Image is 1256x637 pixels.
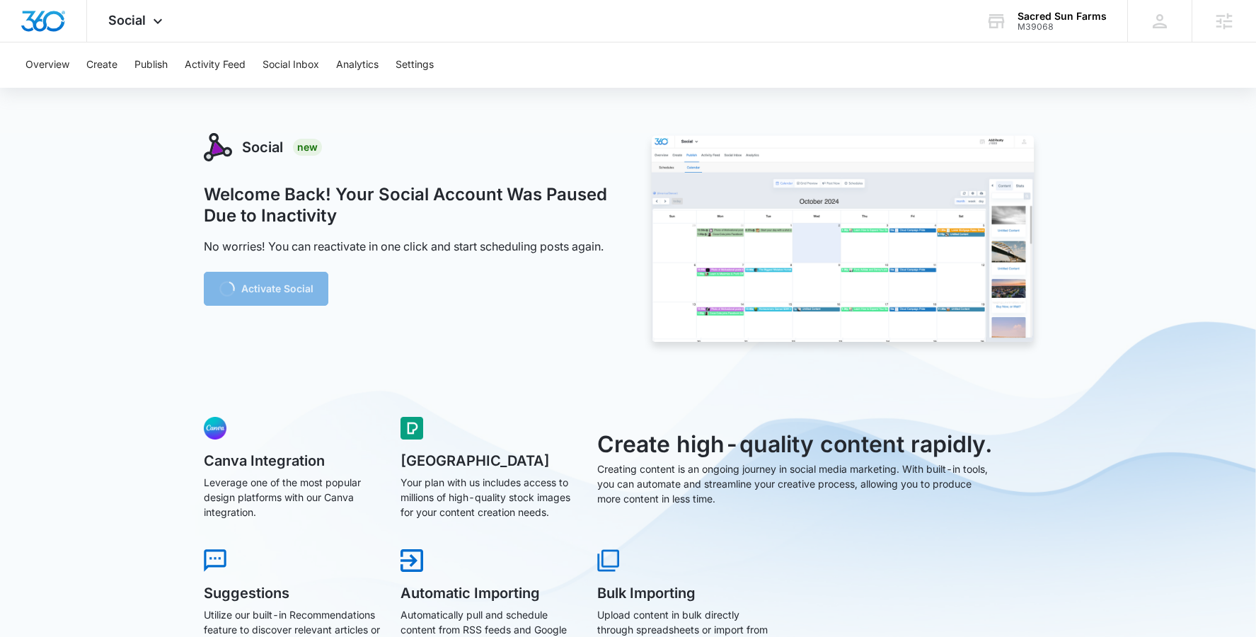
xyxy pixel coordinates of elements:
button: Create [86,42,117,88]
div: New [293,139,322,156]
h5: Canva Integration [204,454,381,468]
div: account name [1018,11,1107,22]
h1: Welcome Back! Your Social Account Was Paused Due to Inactivity [204,184,613,226]
h5: Automatic Importing [401,586,577,600]
button: Publish [134,42,168,88]
p: Your plan with us includes access to millions of high-quality stock images for your content creat... [401,475,577,520]
p: Creating content is an ongoing journey in social media marketing. With built-in tools, you can au... [597,461,995,506]
h5: Bulk Importing [597,586,774,600]
h3: Social [242,137,283,158]
button: Settings [396,42,434,88]
button: Overview [25,42,69,88]
p: No worries! You can reactivate in one click and start scheduling posts again. [204,238,604,255]
button: Social Inbox [263,42,319,88]
div: account id [1018,22,1107,32]
span: Social [108,13,146,28]
h5: Suggestions [204,586,381,600]
button: Analytics [336,42,379,88]
h3: Create high-quality content rapidly. [597,427,995,461]
h5: [GEOGRAPHIC_DATA] [401,454,577,468]
button: Activity Feed [185,42,246,88]
p: Leverage one of the most popular design platforms with our Canva integration. [204,475,381,520]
